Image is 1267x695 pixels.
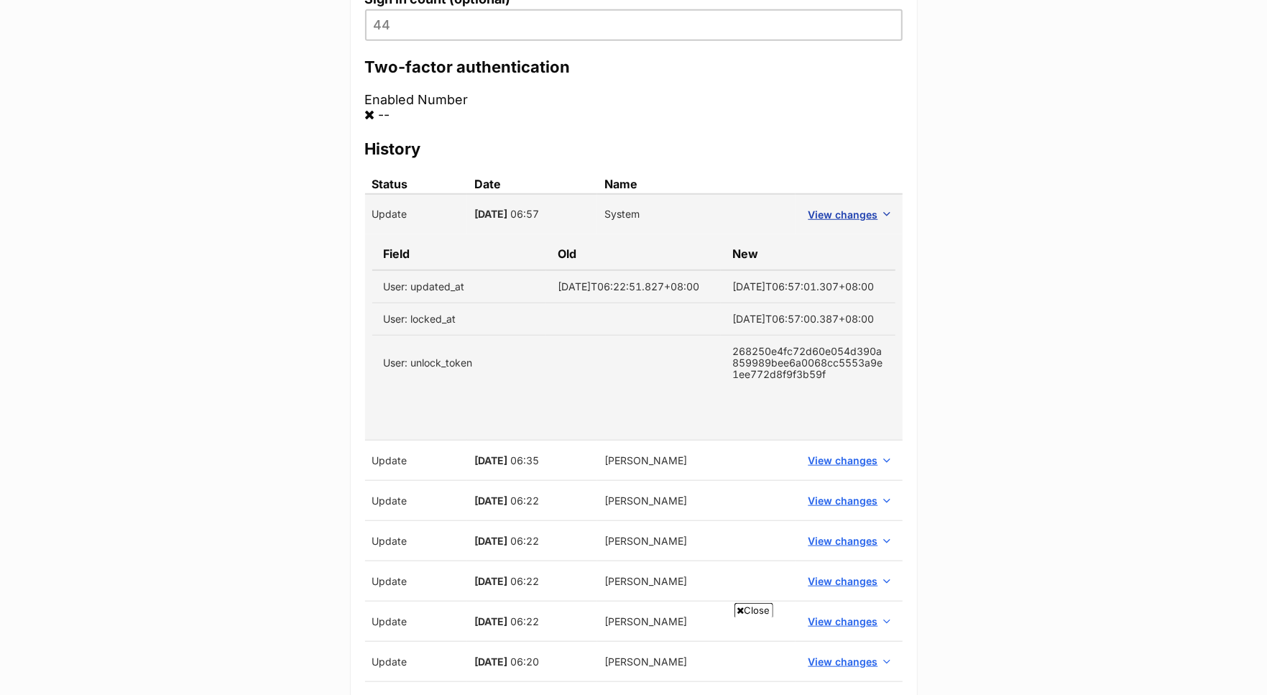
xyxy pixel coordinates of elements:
td: Old [546,238,721,270]
td: 268250e4fc72d60e054d390a859989bee6a0068cc5553a9e1ee772d8f9f3b59f [721,336,895,391]
td: Field [372,238,547,270]
span: View changes [808,493,878,508]
td: [DATE]T06:22:51.827+08:00 [546,270,721,303]
td: Update [365,441,468,481]
iframe: Advertisement [285,623,982,688]
span: [DATE] [474,575,507,587]
td: [PERSON_NAME] [597,561,796,602]
span: View changes [808,207,878,222]
td: Update [365,521,468,561]
span: 06:22 [510,575,539,587]
td: [DATE]T06:57:01.307+08:00 [721,270,895,303]
span: 06:22 [510,494,539,507]
td: [DATE]T06:57:00.387+08:00 [721,303,895,335]
span: Number [418,92,469,107]
td: New [721,238,895,270]
span: View changes [808,574,878,589]
button: View changes [803,204,895,225]
td: [PERSON_NAME] [597,521,796,561]
button: View changes [803,571,895,592]
span: 06:22 [510,535,539,547]
td: [PERSON_NAME] [597,441,796,481]
h3: History [365,139,903,159]
span: View changes [808,614,878,629]
span: 06:57 [510,208,539,220]
td: System [597,194,796,234]
button: View changes [803,611,895,632]
td: Update [365,194,468,234]
td: [PERSON_NAME] [597,602,796,642]
td: User: locked_at [372,303,547,335]
span: View changes [808,453,878,468]
td: Date [467,175,597,194]
span: 06:22 [510,615,539,627]
button: View changes [803,450,895,471]
td: Status [365,175,468,194]
span: Enabled [365,92,415,107]
button: View changes [803,490,895,511]
td: [PERSON_NAME] [597,481,796,521]
span: -- [379,107,390,122]
span: 06:35 [510,454,539,466]
span: [DATE] [474,494,507,507]
span: [DATE] [474,535,507,547]
td: User: updated_at [372,270,547,303]
span: [DATE] [474,615,507,627]
td: Name [597,175,796,194]
td: Update [365,602,468,642]
td: Update [365,561,468,602]
span: Close [734,603,773,617]
button: View changes [803,530,895,551]
td: Update [365,481,468,521]
span: View changes [808,533,878,548]
h3: Two-factor authentication [365,57,903,77]
td: User: unlock_token [372,336,547,391]
span: [DATE] [474,454,507,466]
span: [DATE] [474,208,507,220]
